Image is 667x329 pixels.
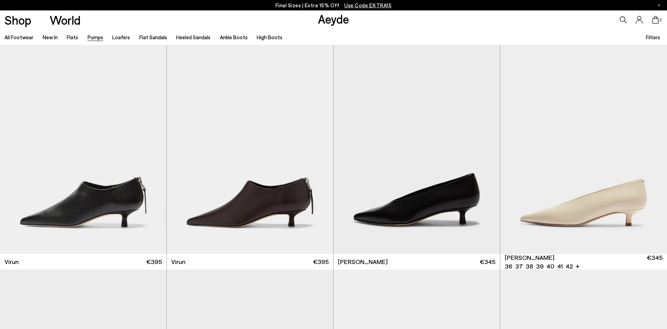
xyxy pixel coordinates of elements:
[646,34,660,40] span: Filters
[167,45,333,254] img: Virun Pointed Sock Boots
[50,14,81,26] a: World
[505,262,571,271] ul: variant
[67,34,78,40] a: Flats
[505,262,512,271] li: 36
[176,34,211,40] a: Heeled Sandals
[344,2,392,8] span: Navigate to /collections/ss25-final-sizes
[171,257,186,266] span: Virun
[647,253,662,271] span: €345
[659,18,662,22] span: 0
[5,257,19,266] span: Virun
[112,34,130,40] a: Loafers
[146,257,162,266] span: €395
[43,34,58,40] a: New In
[333,254,500,270] a: [PERSON_NAME] €345
[220,34,248,40] a: Ankle Boots
[505,253,554,262] span: [PERSON_NAME]
[500,45,667,254] a: Next slide Previous slide
[318,11,349,26] a: Aeyde
[139,34,167,40] a: Flat Sandals
[333,45,500,254] img: Clara Pointed-Toe Pumps
[275,1,392,10] p: Final Sizes | Extra 15% Off
[313,257,329,266] span: €395
[652,16,659,24] a: 0
[526,262,533,271] li: 38
[257,34,282,40] a: High Boots
[500,45,667,254] img: Clara Pointed-Toe Pumps
[500,45,667,254] div: 1 / 6
[5,14,31,26] a: Shop
[500,254,667,270] a: [PERSON_NAME] 36 37 38 39 40 41 42 + €345
[167,254,333,270] a: Virun €395
[338,257,388,266] span: [PERSON_NAME]
[536,262,544,271] li: 39
[557,262,563,271] li: 41
[480,257,495,266] span: €345
[515,262,523,271] li: 37
[576,261,579,271] li: +
[566,262,573,271] li: 42
[5,34,33,40] a: All Footwear
[88,34,103,40] a: Pumps
[546,262,554,271] li: 40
